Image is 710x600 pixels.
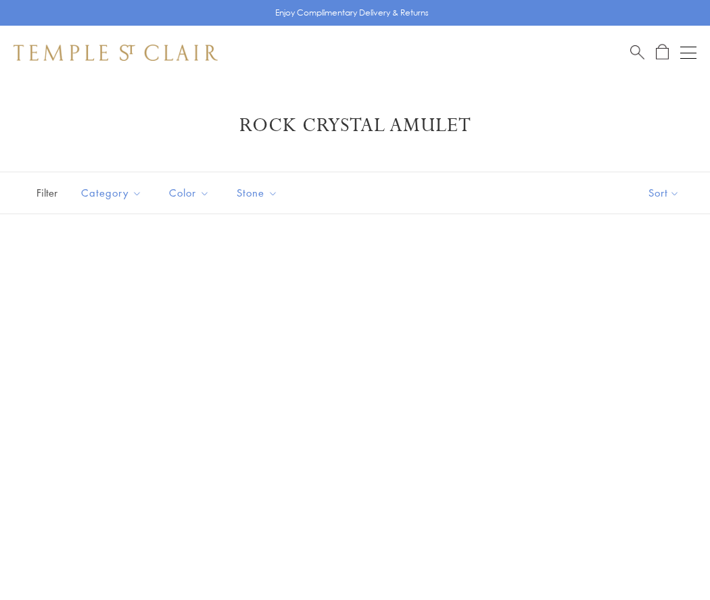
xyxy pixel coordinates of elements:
[656,44,669,61] a: Open Shopping Bag
[230,184,288,201] span: Stone
[618,172,710,214] button: Show sort by
[227,178,288,208] button: Stone
[159,178,220,208] button: Color
[630,44,644,61] a: Search
[275,6,429,20] p: Enjoy Complimentary Delivery & Returns
[14,45,218,61] img: Temple St. Clair
[74,184,152,201] span: Category
[162,184,220,201] span: Color
[71,178,152,208] button: Category
[680,45,696,61] button: Open navigation
[34,114,676,138] h1: Rock Crystal Amulet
